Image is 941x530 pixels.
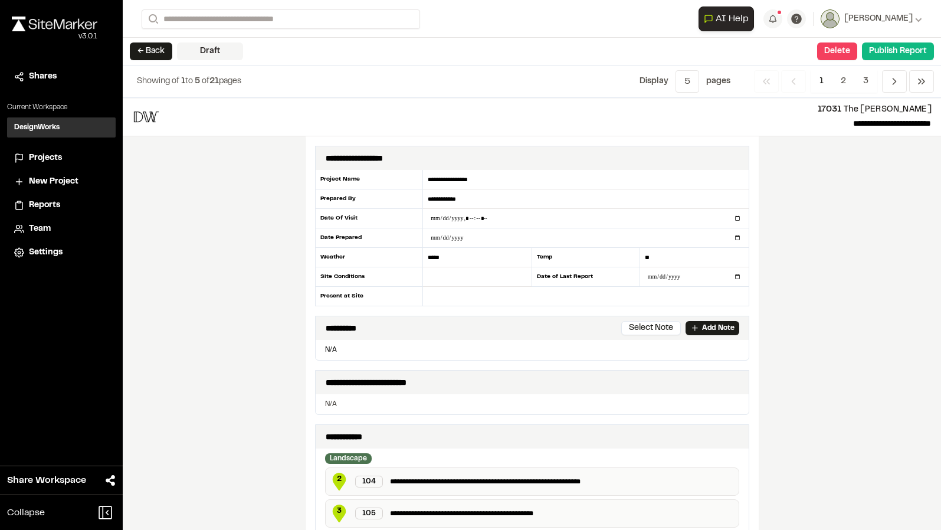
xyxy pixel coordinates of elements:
[699,6,759,31] div: Open AI Assistant
[137,75,241,88] p: to of pages
[532,267,640,287] div: Date of Last Report
[862,42,934,60] button: Publish Report
[817,42,857,60] button: Delete
[621,321,681,335] button: Select Note
[29,152,62,165] span: Projects
[754,70,934,93] nav: Navigation
[355,508,383,519] div: 105
[330,506,348,516] span: 3
[14,152,109,165] a: Projects
[821,9,840,28] img: User
[699,6,754,31] button: Open AI Assistant
[14,175,109,188] a: New Project
[14,223,109,235] a: Team
[702,323,735,333] p: Add Note
[315,248,424,267] div: Weather
[29,246,63,259] span: Settings
[7,102,116,113] p: Current Workspace
[12,17,97,31] img: rebrand.png
[330,474,348,485] span: 2
[315,209,424,228] div: Date Of Visit
[29,223,51,235] span: Team
[325,453,372,464] div: Landscape
[130,42,172,60] button: ← Back
[355,476,383,488] div: 104
[132,103,160,131] img: file
[315,228,424,248] div: Date Prepared
[209,78,219,85] span: 21
[181,78,185,85] span: 1
[315,267,424,287] div: Site Conditions
[716,12,749,26] span: AI Help
[821,9,922,28] button: [PERSON_NAME]
[29,175,78,188] span: New Project
[12,31,97,42] div: Oh geez...please don't...
[676,70,699,93] button: 5
[7,506,45,520] span: Collapse
[832,70,855,93] span: 2
[315,189,424,209] div: Prepared By
[818,106,842,113] span: 17031
[137,78,181,85] span: Showing of
[315,287,424,306] div: Present at Site
[7,473,86,488] span: Share Workspace
[640,75,668,88] p: Display
[320,345,744,355] p: N/A
[532,248,640,267] div: Temp
[195,78,200,85] span: 5
[177,42,243,60] div: Draft
[854,70,877,93] span: 3
[29,199,60,212] span: Reports
[325,399,739,410] p: N/A
[706,75,730,88] p: page s
[811,70,832,93] span: 1
[14,246,109,259] a: Settings
[29,70,57,83] span: Shares
[14,199,109,212] a: Reports
[14,70,109,83] a: Shares
[844,12,913,25] span: [PERSON_NAME]
[315,170,424,189] div: Project Name
[170,103,932,116] p: The [PERSON_NAME]
[14,122,60,133] h3: DesignWorks
[142,9,163,29] button: Search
